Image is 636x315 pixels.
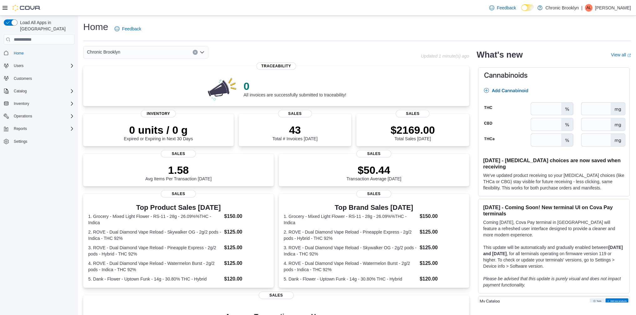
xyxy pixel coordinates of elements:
[390,124,435,136] p: $2169.00
[11,75,34,82] a: Customers
[112,23,144,35] a: Feedback
[421,54,469,59] p: Updated 1 minute(s) ago
[200,50,205,55] button: Open list of options
[83,21,108,33] h1: Home
[14,76,32,81] span: Customers
[161,190,196,198] span: Sales
[546,4,579,12] p: Chronic Brooklyn
[483,219,624,238] p: Coming [DATE], Cova Pay terminal in [GEOGRAPHIC_DATA] will feature a refreshed user interface des...
[14,101,29,106] span: Inventory
[11,125,29,132] button: Reports
[356,150,391,157] span: Sales
[88,213,222,226] dt: 1. Grocery - Mixed Light Flower - RS-11 - 28g - 26.09%%THC - Indica
[11,49,26,57] a: Home
[587,4,591,12] span: AL
[1,74,77,83] button: Customers
[11,62,26,70] button: Users
[14,63,23,68] span: Users
[14,51,24,56] span: Home
[193,50,198,55] button: Clear input
[206,76,239,101] img: 0
[483,244,624,269] p: This update will be automatically and gradually enabled between , for all terminals operating on ...
[11,137,74,145] span: Settings
[420,275,464,283] dd: $120.00
[497,5,516,11] span: Feedback
[259,292,294,299] span: Sales
[88,204,269,211] h3: Top Product Sales [DATE]
[224,260,269,267] dd: $125.00
[122,26,141,32] span: Feedback
[483,276,621,287] em: Please be advised that this update is purely visual and does not impact payment functionality.
[11,87,74,95] span: Catalog
[356,190,391,198] span: Sales
[224,213,269,220] dd: $150.00
[256,62,296,70] span: Traceability
[346,164,401,176] p: $50.44
[581,4,583,12] p: |
[11,138,30,145] a: Settings
[284,260,417,273] dt: 4. ROVE - Dual Diamond Vape Reload - Watermelon Burst - 2g/2 pods - Indica - THC 92%
[87,48,120,56] span: Chronic Brooklyn
[11,112,74,120] span: Operations
[145,164,211,181] div: Avg Items Per Transaction [DATE]
[11,100,32,107] button: Inventory
[272,124,318,136] p: 43
[390,124,435,141] div: Total Sales [DATE]
[11,49,74,57] span: Home
[11,75,74,82] span: Customers
[483,157,624,170] h3: [DATE] - [MEDICAL_DATA] choices are now saved when receiving
[284,204,464,211] h3: Top Brand Sales [DATE]
[14,139,27,144] span: Settings
[13,5,41,11] img: Cova
[11,87,29,95] button: Catalog
[1,112,77,121] button: Operations
[88,260,222,273] dt: 4. ROVE - Dual Diamond Vape Reload - Watermelon Burst - 2g/2 pods - Indica - THC 92%
[284,213,417,226] dt: 1. Grocery - Mixed Light Flower - RS-11 - 28g - 26.09%%THC - Indica
[1,137,77,146] button: Settings
[420,244,464,251] dd: $125.00
[1,48,77,57] button: Home
[14,114,32,119] span: Operations
[11,62,74,70] span: Users
[346,164,401,181] div: Transaction Average [DATE]
[11,112,35,120] button: Operations
[585,4,593,12] div: Alvan Lau
[14,89,27,94] span: Catalog
[224,244,269,251] dd: $125.00
[124,124,193,136] p: 0 units / 0 g
[243,80,346,97] div: All invoices are successfully submitted to traceability!
[141,110,176,117] span: Inventory
[145,164,211,176] p: 1.58
[477,50,523,60] h2: What's new
[14,126,27,131] span: Reports
[1,61,77,70] button: Users
[272,124,318,141] div: Total # Invoices [DATE]
[627,54,631,57] svg: External link
[521,4,534,11] input: Dark Mode
[284,276,417,282] dt: 5. Dank - Flower - Uptown Funk - 14g - 30.80% THC - Hybrid
[1,87,77,96] button: Catalog
[396,110,430,117] span: Sales
[4,46,74,162] nav: Complex example
[88,276,222,282] dt: 5. Dank - Flower - Uptown Funk - 14g - 30.80% THC - Hybrid
[224,275,269,283] dd: $120.00
[284,245,417,257] dt: 3. ROVE - Dual Diamond Vape Reload - Skywalker OG - 2g/2 pods - Indica - THC 92%
[483,172,624,191] p: We've updated product receiving so your [MEDICAL_DATA] choices (like THCa or CBG) stay visible fo...
[487,2,518,14] a: Feedback
[420,260,464,267] dd: $125.00
[595,4,631,12] p: [PERSON_NAME]
[11,125,74,132] span: Reports
[284,229,417,241] dt: 2. ROVE - Dual Diamond Vape Reload - Pineapple Express - 2g/2 pods - Hybrid - THC 92%
[88,229,222,241] dt: 2. ROVE - Dual Diamond Vape Reload - Skywalker OG - 2g/2 pods - Indica - THC 92%
[483,204,624,217] h3: [DATE] - Coming Soon! New terminal UI on Cova Pay terminals
[243,80,346,92] p: 0
[1,124,77,133] button: Reports
[11,100,74,107] span: Inventory
[420,228,464,236] dd: $125.00
[278,110,312,117] span: Sales
[161,150,196,157] span: Sales
[88,245,222,257] dt: 3. ROVE - Dual Diamond Vape Reload - Pineapple Express - 2g/2 pods - Hybrid - THC 92%
[611,52,631,57] a: View allExternal link
[224,228,269,236] dd: $125.00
